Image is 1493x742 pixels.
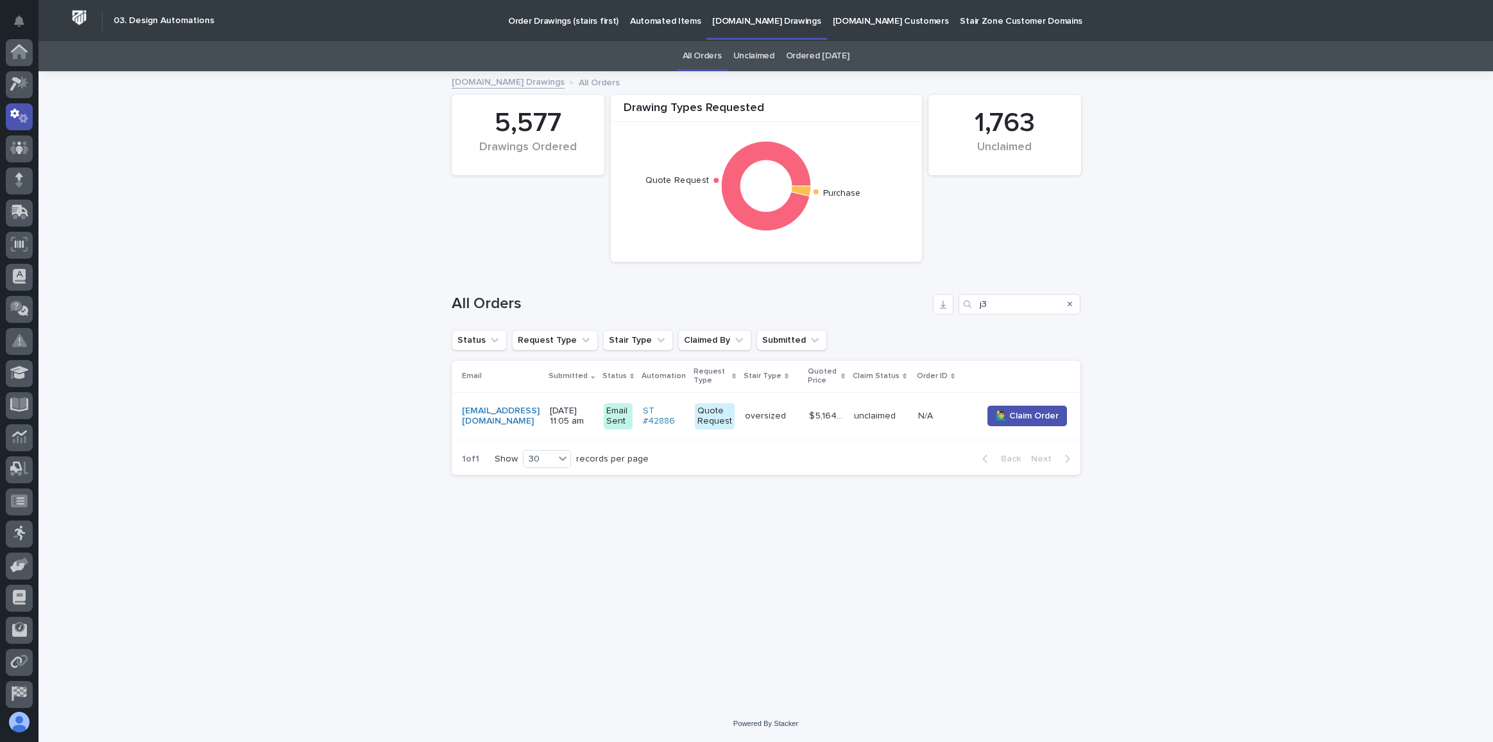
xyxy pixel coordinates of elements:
[643,406,685,427] a: ST #42886
[733,41,774,71] a: Unclaimed
[512,330,598,350] button: Request Type
[823,189,861,198] text: Purchase
[733,720,798,727] a: Powered By Stacker
[645,176,709,185] text: Quote Request
[745,408,789,422] p: oversized
[694,365,729,388] p: Request Type
[917,369,948,383] p: Order ID
[1031,454,1059,463] span: Next
[524,453,554,466] div: 30
[756,330,827,350] button: Submitted
[853,369,900,383] p: Claim Status
[473,141,583,168] div: Drawings Ordered
[452,392,1088,440] tr: [EMAIL_ADDRESS][DOMAIN_NAME] [DATE] 11:05 amEmail SentST #42886 Quote Requestoversizedoversized $...
[6,709,33,736] button: users-avatar
[16,15,33,36] div: Notifications
[611,101,922,123] div: Drawing Types Requested
[452,330,507,350] button: Status
[959,294,1080,315] input: Search
[114,15,214,26] h2: 03. Design Automations
[1026,453,1080,465] button: Next
[993,454,1021,463] span: Back
[695,403,735,430] div: Quote Request
[950,107,1059,139] div: 1,763
[678,330,751,350] button: Claimed By
[462,406,540,427] a: [EMAIL_ADDRESS][DOMAIN_NAME]
[602,369,627,383] p: Status
[683,41,722,71] a: All Orders
[576,454,649,465] p: records per page
[549,369,588,383] p: Submitted
[854,411,908,422] p: unclaimed
[987,406,1067,426] button: 🙋‍♂️ Claim Order
[452,74,565,89] a: [DOMAIN_NAME] Drawings
[495,454,518,465] p: Show
[579,74,620,89] p: All Orders
[809,408,846,422] p: $ 5,164.00
[642,369,686,383] p: Automation
[452,444,490,475] p: 1 of 1
[918,408,935,422] p: N/A
[462,369,482,383] p: Email
[786,41,849,71] a: Ordered [DATE]
[950,141,1059,168] div: Unclaimed
[603,330,673,350] button: Stair Type
[550,406,593,427] p: [DATE] 11:05 am
[452,295,928,313] h1: All Orders
[744,369,781,383] p: Stair Type
[972,453,1026,465] button: Back
[473,107,583,139] div: 5,577
[808,365,838,388] p: Quoted Price
[6,8,33,35] button: Notifications
[996,410,1059,422] span: 🙋‍♂️ Claim Order
[67,6,91,30] img: Workspace Logo
[604,403,633,430] div: Email Sent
